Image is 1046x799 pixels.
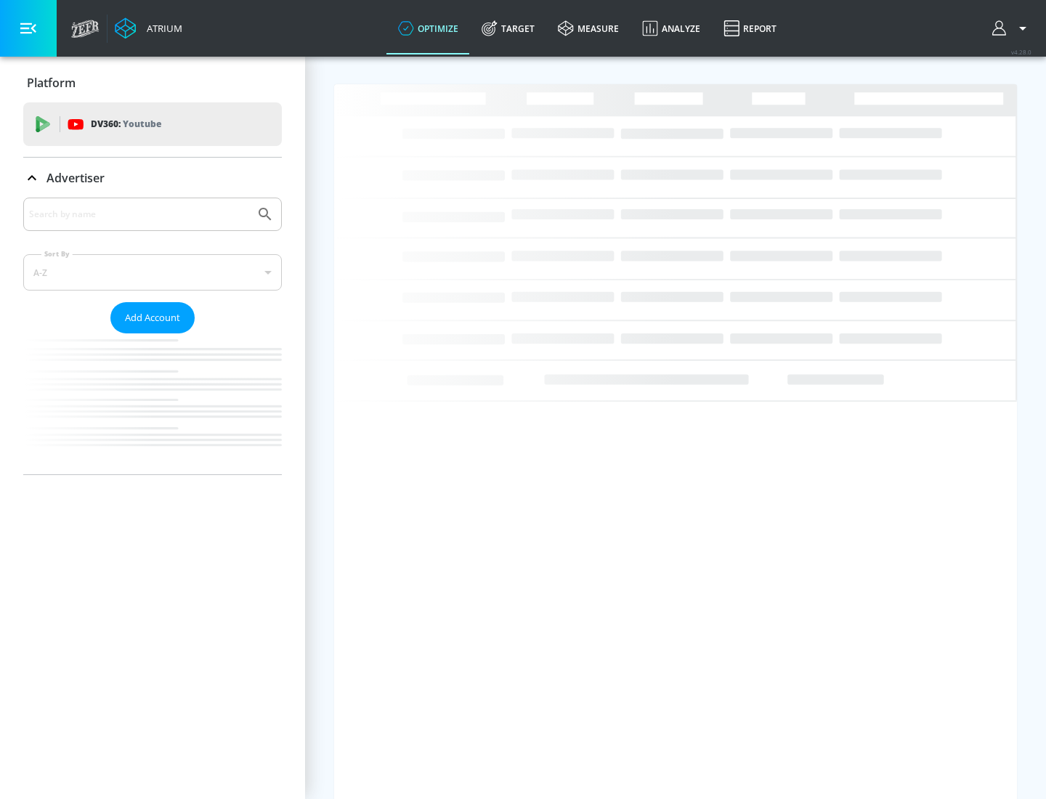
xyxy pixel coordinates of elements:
[23,198,282,474] div: Advertiser
[29,205,249,224] input: Search by name
[23,102,282,146] div: DV360: Youtube
[631,2,712,54] a: Analyze
[23,254,282,291] div: A-Z
[546,2,631,54] a: measure
[110,302,195,333] button: Add Account
[27,75,76,91] p: Platform
[23,333,282,474] nav: list of Advertiser
[386,2,470,54] a: optimize
[141,22,182,35] div: Atrium
[123,116,161,131] p: Youtube
[470,2,546,54] a: Target
[125,309,180,326] span: Add Account
[23,158,282,198] div: Advertiser
[46,170,105,186] p: Advertiser
[91,116,161,132] p: DV360:
[23,62,282,103] div: Platform
[41,249,73,259] label: Sort By
[712,2,788,54] a: Report
[115,17,182,39] a: Atrium
[1011,48,1031,56] span: v 4.28.0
